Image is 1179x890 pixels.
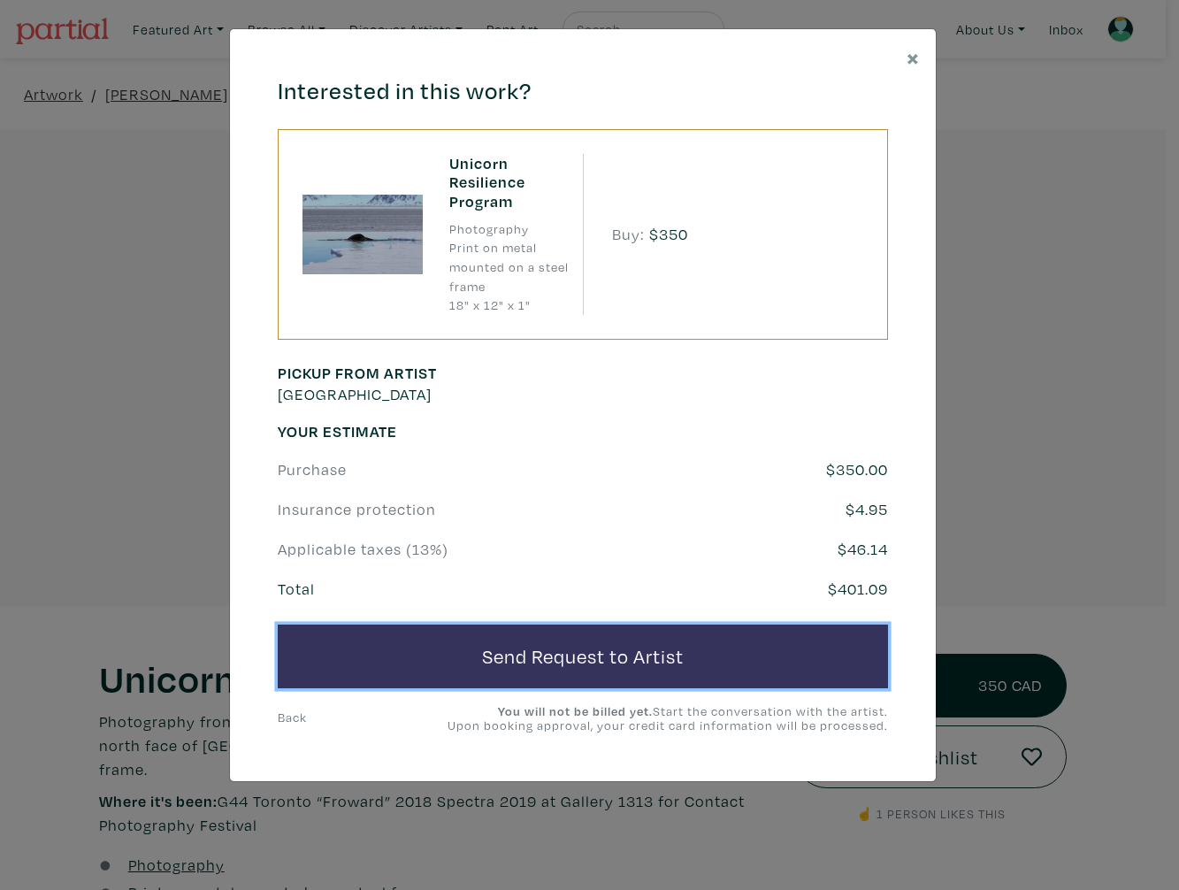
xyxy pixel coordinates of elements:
span: Buy: [612,224,645,244]
h6: Pickup from artist [278,364,570,383]
h6: Your Estimate [278,422,888,441]
li: Print on metal mounted on a steel frame [449,238,570,295]
span: $46.14 [838,539,888,559]
span: $401.09 [828,579,888,599]
img: phpThumb.php [302,195,423,275]
h6: Unicorn Resilience Program [449,154,570,211]
span: Purchase [278,459,347,480]
button: Send Request to Artist [278,625,888,688]
span: $350.00 [826,459,888,480]
li: 18" x 12" x 1" [449,295,570,315]
a: Back [278,709,307,725]
button: Close [891,29,936,85]
h4: Interested in this work? [278,77,888,105]
strong: You will not be billed yet. [498,702,653,719]
small: Start the conversation with the artist. Upon booking approval, your credit card information will ... [437,704,888,733]
span: Applicable taxes (13%) [278,539,448,559]
li: Photography [449,219,570,239]
span: × [907,42,920,73]
span: Total [278,579,315,599]
span: $4.95 [846,499,888,519]
span: $350 [649,222,688,246]
span: Insurance protection [278,499,436,519]
p: [GEOGRAPHIC_DATA] [278,382,570,406]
